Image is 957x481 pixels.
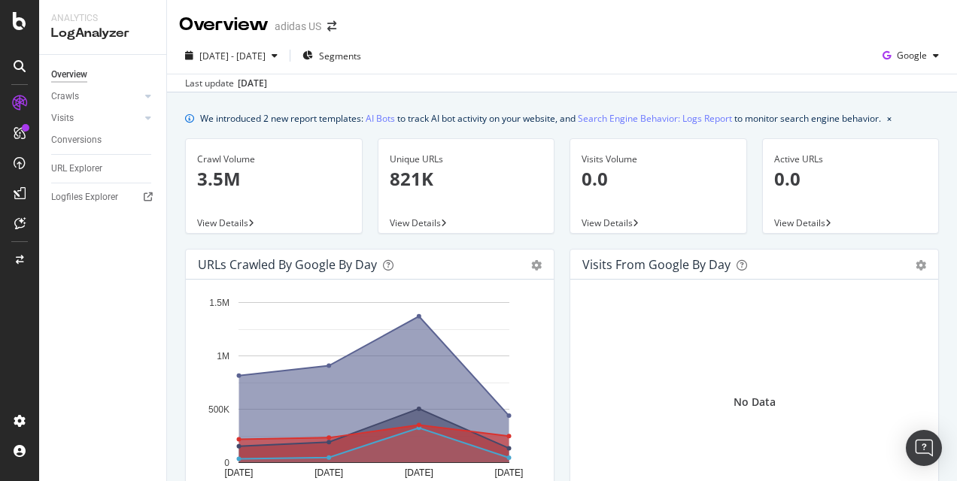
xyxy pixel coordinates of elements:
text: 1.5M [209,298,229,308]
div: LogAnalyzer [51,25,154,42]
div: adidas US [275,19,321,34]
a: Search Engine Behavior: Logs Report [578,110,732,126]
a: Logfiles Explorer [51,189,156,205]
span: Segments [319,50,361,62]
p: 3.5M [197,166,351,192]
div: Unique URLs [390,153,543,166]
a: Conversions [51,132,156,148]
div: gear [916,260,926,271]
div: info banner [185,110,939,126]
p: 821K [390,166,543,192]
text: 0 [224,458,229,468]
div: Crawl Volume [197,153,351,166]
div: Logfiles Explorer [51,189,118,205]
div: No Data [734,395,776,410]
button: [DATE] - [DATE] [179,44,284,68]
text: [DATE] [314,467,343,478]
div: Active URLs [774,153,928,166]
div: URLs Crawled by Google by day [198,257,377,272]
div: Overview [51,67,87,83]
text: 1M [217,351,229,362]
div: URL Explorer [51,161,102,177]
span: Google [897,49,927,62]
a: AI Bots [366,110,395,126]
a: Crawls [51,89,141,104]
div: arrow-right-arrow-left [327,21,336,32]
text: 500K [208,404,229,415]
a: Visits [51,110,141,126]
span: View Details [197,216,248,229]
button: Google [876,44,945,68]
div: Open Intercom Messenger [906,430,942,466]
button: Segments [296,44,367,68]
span: View Details [582,216,633,229]
div: Visits from Google by day [582,257,731,272]
div: We introduced 2 new report templates: to track AI bot activity on your website, and to monitor se... [200,110,881,126]
text: [DATE] [405,467,433,478]
div: Overview [179,12,269,38]
div: Last update [185,77,267,90]
div: [DATE] [238,77,267,90]
p: 0.0 [582,166,735,192]
a: URL Explorer [51,161,156,177]
p: 0.0 [774,166,928,192]
div: gear [531,260,542,271]
div: Analytics [51,12,154,25]
div: Crawls [51,89,79,104]
span: [DATE] - [DATE] [199,50,266,62]
text: [DATE] [495,467,524,478]
span: View Details [390,216,441,229]
div: Visits [51,110,74,126]
div: Conversions [51,132,102,148]
span: View Details [774,216,825,229]
text: [DATE] [225,467,254,478]
button: close banner [883,107,895,129]
a: Overview [51,67,156,83]
div: Visits Volume [582,153,735,166]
